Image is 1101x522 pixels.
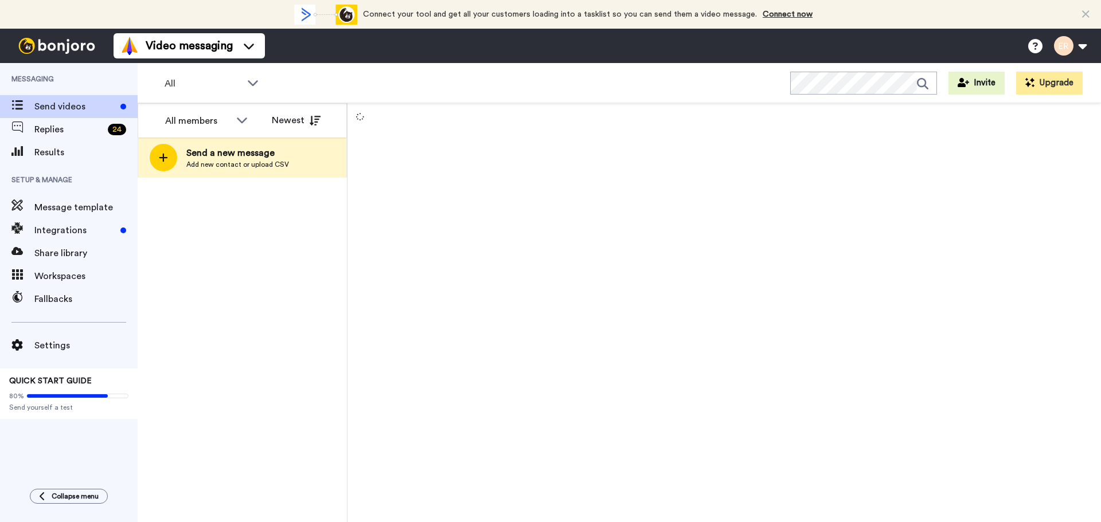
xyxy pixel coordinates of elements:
img: bj-logo-header-white.svg [14,38,100,54]
button: Newest [263,109,329,132]
span: Settings [34,339,138,352]
button: Upgrade [1016,72,1083,95]
span: Fallbacks [34,292,138,306]
span: 80% [9,391,24,401]
span: Workspaces [34,269,138,283]
span: Video messaging [146,38,233,54]
span: Results [34,146,138,159]
span: Connect your tool and get all your customers loading into a tasklist so you can send them a video... [363,10,757,18]
button: Collapse menu [30,489,108,504]
button: Invite [948,72,1005,95]
span: Integrations [34,223,116,237]
a: Connect now [763,10,813,18]
span: Send videos [34,100,116,113]
span: All [165,77,241,91]
span: Add new contact or upload CSV [186,160,289,169]
div: All members [165,114,231,128]
span: QUICK START GUIDE [9,377,92,385]
span: Send a new message [186,146,289,160]
div: 24 [108,124,126,135]
div: animation [294,5,357,25]
img: vm-color.svg [120,37,139,55]
span: Replies [34,123,103,136]
span: Collapse menu [52,492,99,501]
span: Message template [34,201,138,214]
span: Share library [34,246,138,260]
span: Send yourself a test [9,403,128,412]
